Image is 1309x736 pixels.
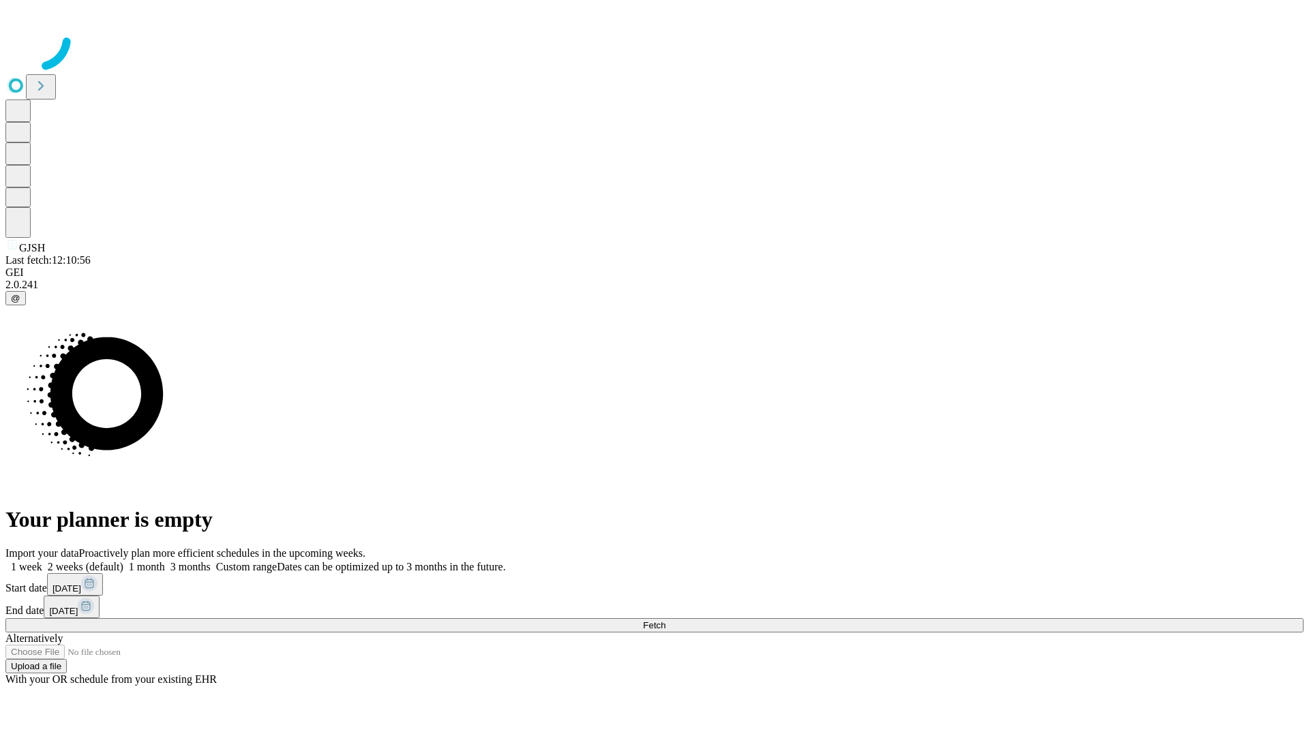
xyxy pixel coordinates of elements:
[216,561,277,572] span: Custom range
[5,573,1304,596] div: Start date
[5,596,1304,618] div: End date
[5,266,1304,279] div: GEI
[5,632,63,644] span: Alternatively
[79,547,365,559] span: Proactively plan more efficient schedules in the upcoming weeks.
[5,279,1304,291] div: 2.0.241
[5,507,1304,532] h1: Your planner is empty
[5,659,67,673] button: Upload a file
[52,583,81,594] span: [DATE]
[643,620,665,630] span: Fetch
[5,547,79,559] span: Import your data
[129,561,165,572] span: 1 month
[170,561,211,572] span: 3 months
[5,618,1304,632] button: Fetch
[48,561,123,572] span: 2 weeks (default)
[5,673,217,685] span: With your OR schedule from your existing EHR
[11,293,20,303] span: @
[277,561,505,572] span: Dates can be optimized up to 3 months in the future.
[5,254,91,266] span: Last fetch: 12:10:56
[49,606,78,616] span: [DATE]
[19,242,45,254] span: GJSH
[47,573,103,596] button: [DATE]
[5,291,26,305] button: @
[11,561,42,572] span: 1 week
[44,596,100,618] button: [DATE]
